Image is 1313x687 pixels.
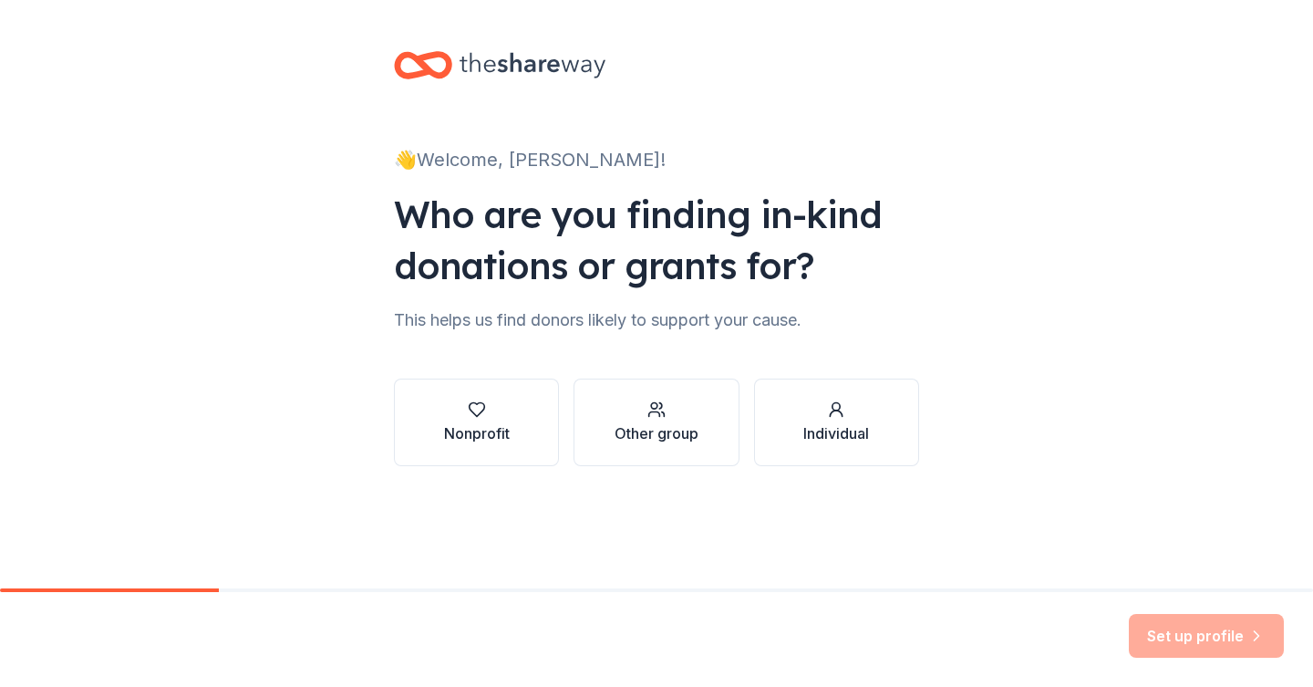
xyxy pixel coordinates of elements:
div: 👋 Welcome, [PERSON_NAME]! [394,145,919,174]
div: Individual [803,422,869,444]
button: Individual [754,379,919,466]
button: Other group [574,379,739,466]
div: Nonprofit [444,422,510,444]
div: Other group [615,422,698,444]
div: This helps us find donors likely to support your cause. [394,306,919,335]
div: Who are you finding in-kind donations or grants for? [394,189,919,291]
button: Nonprofit [394,379,559,466]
